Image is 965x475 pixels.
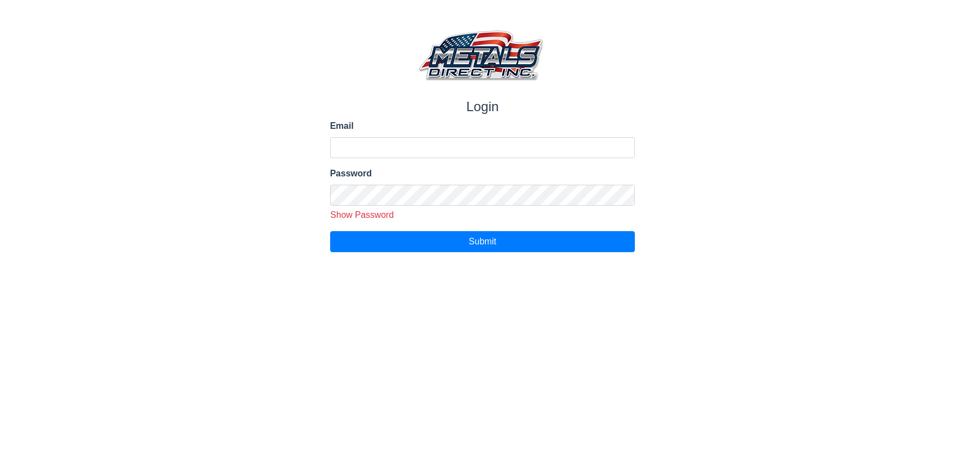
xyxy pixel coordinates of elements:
label: Password [330,167,635,180]
h1: Login [330,99,635,115]
button: Submit [330,231,635,252]
span: Show Password [330,210,394,220]
label: Email [330,119,635,133]
span: Submit [469,237,497,246]
button: Show Password [326,208,398,222]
